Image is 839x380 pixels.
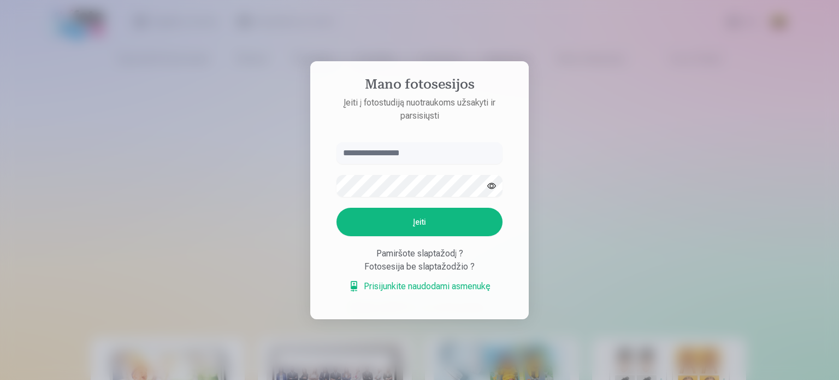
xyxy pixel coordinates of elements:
p: Įeiti į fotostudiją nuotraukoms užsakyti ir parsisiųsti [326,96,513,122]
div: Pamiršote slaptažodį ? [336,247,503,260]
h4: Mano fotosesijos [326,77,513,96]
a: Prisijunkite naudodami asmenukę [348,280,491,293]
button: Įeiti [336,208,503,236]
div: Fotosesija be slaptažodžio ? [336,260,503,273]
